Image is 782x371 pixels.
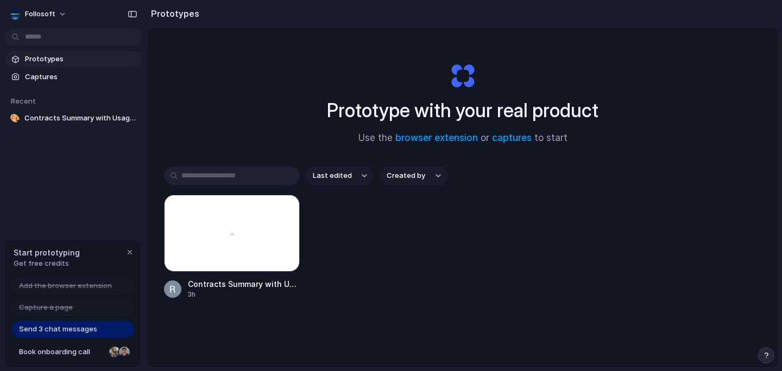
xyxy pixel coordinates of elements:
[492,132,532,143] a: captures
[306,167,374,185] button: Last edited
[11,97,36,105] span: Recent
[24,113,137,124] span: Contracts Summary with Usage Type Selection
[5,5,72,23] button: Follosoft
[5,51,141,67] a: Prototypes
[14,247,80,258] span: Start prototyping
[395,132,478,143] a: browser extension
[147,7,199,20] h2: Prototypes
[188,290,300,299] div: 3h
[10,113,20,124] div: 🎨
[25,54,137,65] span: Prototypes
[25,72,137,82] span: Captures
[164,195,300,299] a: Contracts Summary with Usage Type SelectionContracts Summary with Usage Type Selection3h
[358,131,567,145] span: Use the or to start
[108,346,121,359] div: Nicole Kubica
[380,167,447,185] button: Created by
[11,343,134,361] a: Book onboarding call
[19,324,97,335] span: Send 3 chat messages
[25,9,55,20] span: Follosoft
[5,69,141,85] a: Captures
[387,170,425,181] span: Created by
[14,258,80,269] span: Get free credits
[5,110,141,126] a: 🎨Contracts Summary with Usage Type Selection
[118,346,131,359] div: Christian Iacullo
[19,280,112,291] span: Add the browser extension
[188,278,300,290] span: Contracts Summary with Usage Type Selection
[327,96,598,125] h1: Prototype with your real product
[313,170,352,181] span: Last edited
[19,302,73,313] span: Capture a page
[19,347,105,357] span: Book onboarding call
